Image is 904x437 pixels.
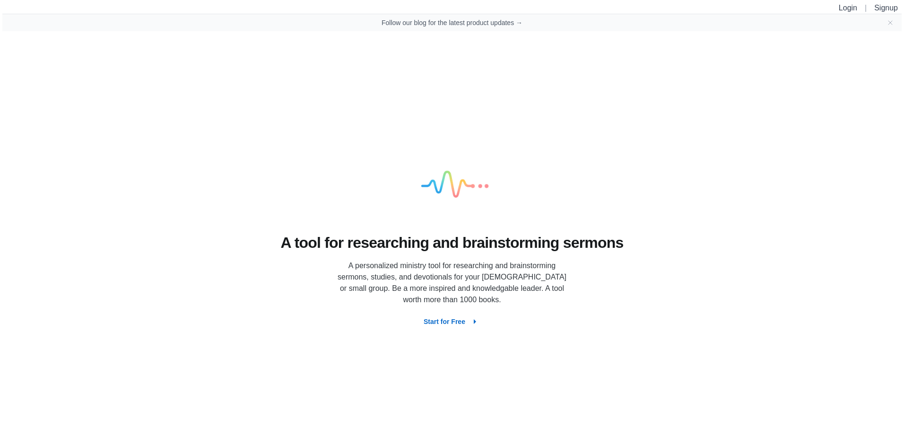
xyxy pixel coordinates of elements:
[334,260,570,306] p: A personalized ministry tool for researching and brainstorming sermons, studies, and devotionals ...
[382,18,522,27] a: Follow our blog for the latest product updates →
[405,138,499,233] img: logo
[416,313,488,330] button: Start for Free
[874,4,898,12] a: Signup
[281,233,624,253] h1: A tool for researching and brainstorming sermons
[887,19,894,26] button: Close banner
[861,2,870,14] li: |
[416,317,488,325] a: Start for Free
[839,4,857,12] a: Login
